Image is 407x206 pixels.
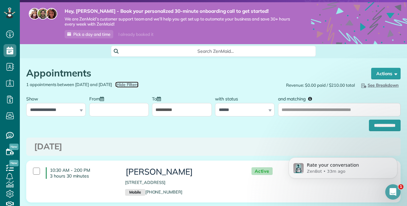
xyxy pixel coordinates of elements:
div: I already booked it [115,30,157,38]
div: 1 appointments between [DATE] and [DATE] [21,82,213,88]
iframe: Intercom live chat [385,184,401,200]
strong: Hey, [PERSON_NAME] - Book your personalized 30-minute onboarding call to get started! [65,8,292,14]
span: New [9,144,19,150]
img: jorge-587dff0eeaa6aab1f244e6dc62b8924c3b6ad411094392a53c71c6c4a576187d.jpg [37,8,49,20]
span: New [9,160,19,166]
button: See Breakdown [358,82,401,89]
h4: 10:30 AM - 2:00 PM [46,167,116,179]
p: 3 hours 30 minutes [50,173,116,179]
small: Mobile [125,189,145,196]
span: 1 [398,184,403,189]
span: Hide Filters [116,82,139,88]
a: Hide Filters [115,82,139,87]
label: To [152,92,164,104]
h3: [PERSON_NAME] [125,167,238,177]
span: See Breakdown [360,83,399,88]
span: Pick a day and time [73,32,110,37]
label: From [89,92,107,104]
span: Active [251,167,273,175]
span: We are ZenMaid’s customer support team and we’ll help you get set up to automate your business an... [65,16,292,27]
img: michelle-19f622bdf1676172e81f8f8fba1fb50e276960ebfe0243fe18214015130c80e4.jpg [46,8,57,20]
li: The world’s leading virtual event for cleaning business owners. [25,2,281,10]
h1: Appointments [26,68,359,78]
iframe: Intercom notifications message [279,144,407,189]
a: Pick a day and time [65,30,113,38]
p: [STREET_ADDRESS] [125,179,238,186]
h3: [DATE] [34,142,393,151]
img: maria-72a9807cf96188c08ef61303f053569d2e2a8a1cde33d635c8a3ac13582a053d.jpg [29,8,40,20]
button: Actions [371,68,401,79]
label: and matching [278,92,317,104]
span: Revenue: $0.00 paid / $210.00 total [286,82,355,88]
a: Mobile[PHONE_NUMBER] [125,189,182,194]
